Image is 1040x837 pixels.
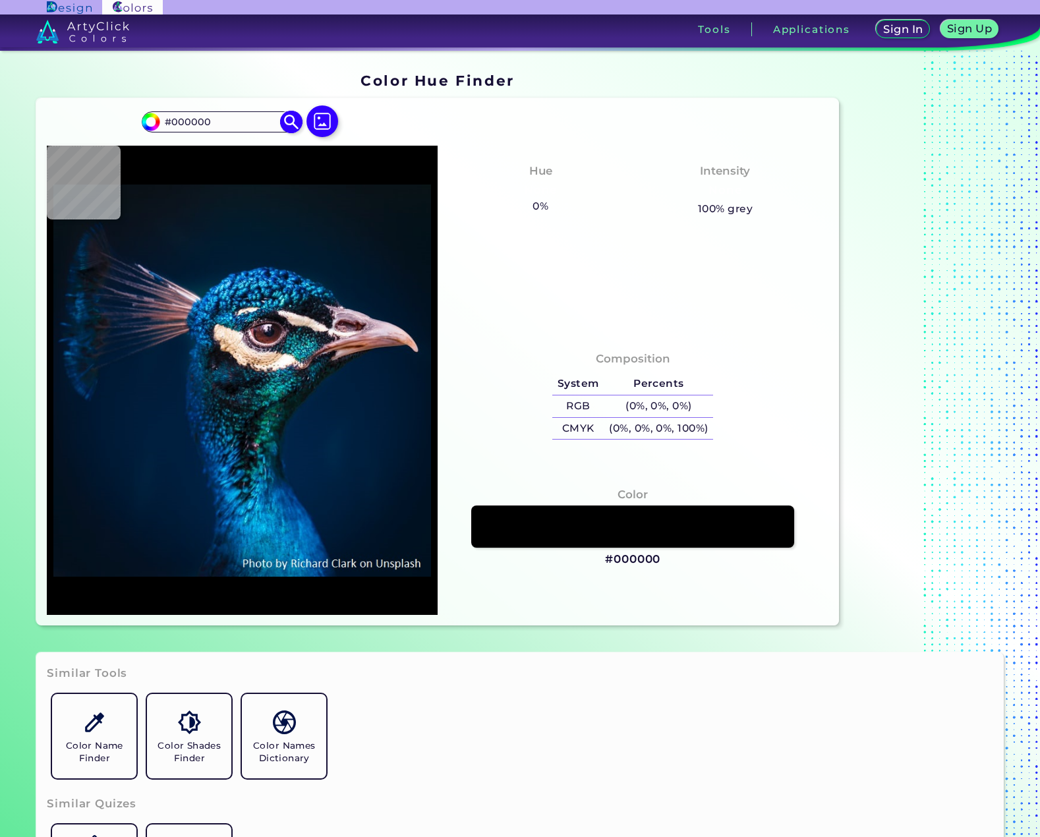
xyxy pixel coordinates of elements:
a: Color Shades Finder [142,689,237,784]
a: Color Name Finder [47,689,142,784]
img: icon search [280,111,303,134]
a: Sign In [879,21,928,38]
h3: Tools [698,24,730,34]
img: ArtyClick Design logo [47,1,91,14]
h3: #000000 [605,552,660,567]
h3: Similar Tools [47,666,127,681]
h5: Sign Up [949,24,990,34]
input: type color.. [160,113,283,130]
img: icon_color_shades.svg [178,710,201,734]
h4: Composition [596,349,670,368]
h3: None [519,183,563,198]
h5: System [552,373,604,395]
h5: Sign In [885,24,921,34]
h5: CMYK [552,418,604,440]
h3: None [703,183,747,198]
h3: Applications [773,24,850,34]
h5: Color Name Finder [57,739,131,765]
h4: Color [618,485,648,504]
h5: RGB [552,395,604,417]
h3: Similar Quizes [47,796,136,812]
h5: Percents [604,373,714,395]
img: icon picture [306,105,338,137]
a: Color Names Dictionary [237,689,332,784]
h5: Color Names Dictionary [247,739,321,765]
h5: (0%, 0%, 0%) [604,395,714,417]
h5: 0% [527,198,553,215]
h5: Color Shades Finder [152,739,226,765]
a: Sign Up [943,21,995,38]
img: icon_color_names_dictionary.svg [273,710,296,734]
h4: Hue [529,161,552,181]
h1: Color Hue Finder [361,71,514,90]
img: img_pavlin.jpg [53,152,431,608]
img: icon_color_name_finder.svg [83,710,106,734]
h5: 100% grey [698,200,753,217]
h4: Intensity [700,161,750,181]
h5: (0%, 0%, 0%, 100%) [604,418,714,440]
img: logo_artyclick_colors_white.svg [36,20,129,43]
